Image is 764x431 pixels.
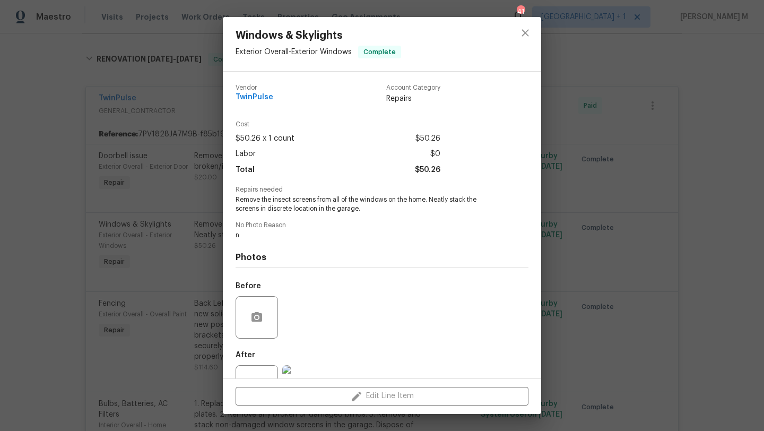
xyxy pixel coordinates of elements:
[236,222,528,229] span: No Photo Reason
[236,252,528,263] h4: Photos
[517,6,524,17] div: 41
[236,30,401,41] span: Windows & Skylights
[236,146,256,162] span: Labor
[386,84,440,91] span: Account Category
[236,48,352,56] span: Exterior Overall - Exterior Windows
[430,146,440,162] span: $0
[236,231,499,240] span: n
[236,351,255,359] h5: After
[386,93,440,104] span: Repairs
[236,282,261,290] h5: Before
[513,20,538,46] button: close
[236,186,528,193] span: Repairs needed
[236,93,273,101] span: TwinPulse
[359,47,400,57] span: Complete
[236,131,294,146] span: $50.26 x 1 count
[236,84,273,91] span: Vendor
[236,195,499,213] span: Remove the insect screens from all of the windows on the home. Neatly stack the screens in discre...
[415,131,440,146] span: $50.26
[236,121,440,128] span: Cost
[236,162,255,178] span: Total
[415,162,440,178] span: $50.26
